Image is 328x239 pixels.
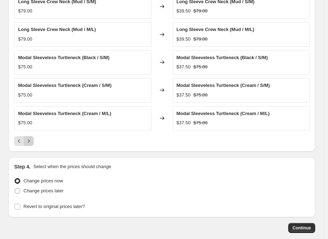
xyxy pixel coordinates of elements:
span: Long Sleeve Crew Neck (Mud / M/L) [177,27,254,32]
span: Long Sleeve Crew Neck (Mud / M/L) [18,27,96,32]
span: Change prices later [23,188,64,193]
span: Modal Sleeveless Turtleneck (Cream / S/M) [177,83,270,88]
span: Modal Sleeveless Turtleneck (Black / S/M) [18,55,109,60]
span: $79.00 [18,36,32,42]
p: Select when the prices should change [33,163,111,170]
span: $75.00 [18,64,32,69]
span: $79.00 [193,8,208,14]
span: $39.50 [177,8,191,14]
button: Previous [14,136,24,146]
span: $79.00 [193,36,208,42]
span: $39.50 [177,36,191,42]
h2: Step 4. [14,163,31,170]
span: $37.50 [177,120,191,125]
span: Modal Sleeveless Turtleneck (Cream / M/L) [177,111,270,116]
button: Continue [288,223,315,233]
nav: Pagination [14,136,34,146]
span: $75.00 [193,92,208,98]
span: Continue [292,225,311,231]
span: $75.00 [18,120,32,125]
button: Next [24,136,34,146]
span: $37.50 [177,92,191,98]
span: Revert to original prices later? [23,204,85,209]
span: $37.50 [177,64,191,69]
span: Change prices now [23,178,63,183]
span: Modal Sleeveless Turtleneck (Cream / S/M) [18,83,112,88]
span: $75.00 [193,64,208,69]
span: $75.00 [193,120,208,125]
span: $79.00 [18,8,32,14]
span: $75.00 [18,92,32,98]
span: Modal Sleeveless Turtleneck (Black / S/M) [177,55,268,60]
span: Modal Sleeveless Turtleneck (Cream / M/L) [18,111,111,116]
